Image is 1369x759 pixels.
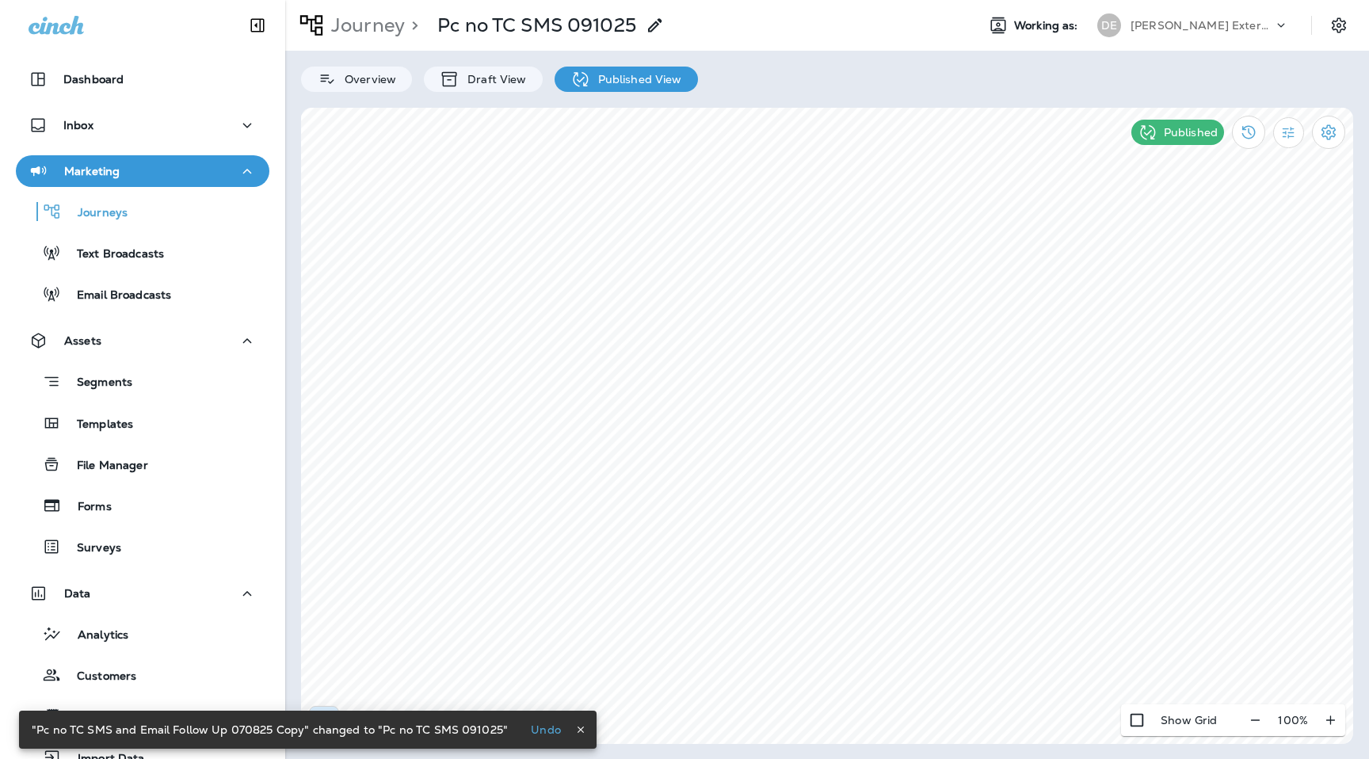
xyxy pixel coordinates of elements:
p: Segments [61,376,132,391]
p: Data [64,587,91,600]
button: Assets [16,325,269,357]
p: Customers [61,669,136,685]
button: Journeys [16,195,269,228]
button: Text Broadcasts [16,236,269,269]
button: Surveys [16,530,269,563]
button: Templates [16,406,269,440]
button: Data [16,578,269,609]
button: Segments [16,364,269,399]
p: Undo [531,723,561,736]
button: Customers [16,658,269,692]
p: Published [1164,126,1218,139]
button: File Manager [16,448,269,481]
p: Dashboard [63,73,124,86]
button: Inbox [16,109,269,141]
p: Templates [61,418,133,433]
button: Forms [16,489,269,522]
button: Email Broadcasts [16,277,269,311]
p: 100 % [1278,714,1308,727]
p: Forms [62,500,112,515]
button: Dashboard [16,63,269,95]
p: Surveys [61,541,121,556]
p: Show Grid [1161,714,1217,727]
p: Assets [64,334,101,347]
p: Email Broadcasts [61,288,171,303]
button: Marketing [16,155,269,187]
p: Marketing [64,165,120,177]
button: Settings [1312,116,1345,149]
button: View Changelog [1232,116,1265,149]
p: Journeys [62,206,128,221]
button: Analytics [16,617,269,650]
div: "Pc no TC SMS and Email Follow Up 070825 Copy" changed to "Pc no TC SMS 091025" [32,715,508,744]
p: Text Broadcasts [61,247,164,262]
p: Inbox [63,119,93,132]
button: Transactions [16,700,269,733]
button: Undo [521,720,571,739]
p: File Manager [61,459,148,474]
button: Filter Statistics [1273,117,1304,148]
p: Analytics [62,628,128,643]
button: Collapse Sidebar [235,10,280,41]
